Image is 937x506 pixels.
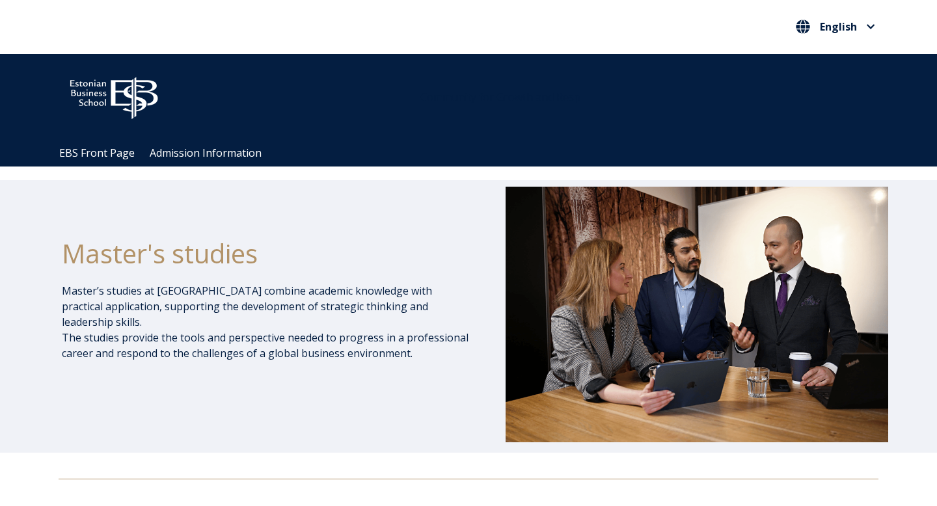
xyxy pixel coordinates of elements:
[820,21,857,32] span: English
[62,237,470,270] h1: Master's studies
[59,67,169,123] img: ebs_logo2016_white
[793,16,878,38] nav: Select your language
[506,187,888,442] img: DSC_1073
[793,16,878,37] button: English
[62,283,470,361] p: Master’s studies at [GEOGRAPHIC_DATA] combine academic knowledge with practical application, supp...
[420,90,580,104] span: Community for Growth and Resp
[59,146,135,160] a: EBS Front Page
[52,140,898,166] div: Navigation Menu
[150,146,262,160] a: Admission Information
